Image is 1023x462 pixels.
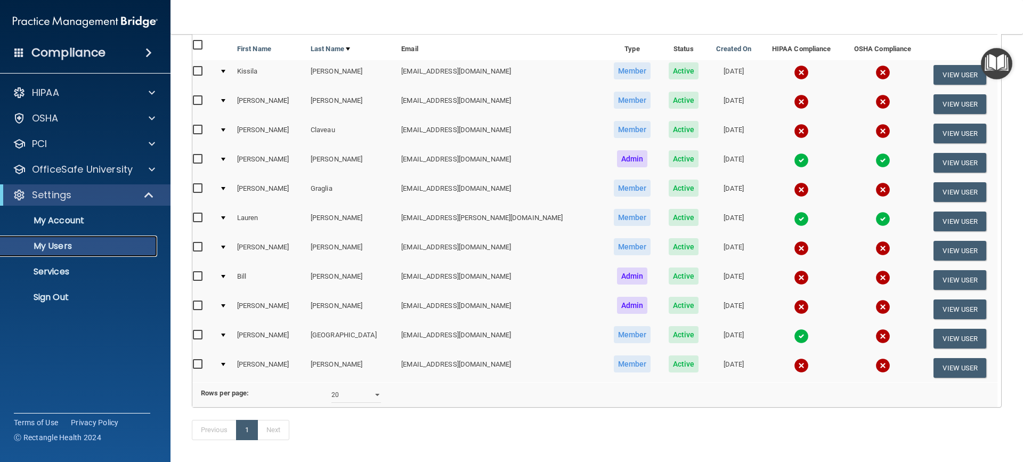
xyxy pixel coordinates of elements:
[933,124,986,143] button: View User
[842,35,923,60] th: OSHA Compliance
[306,353,397,382] td: [PERSON_NAME]
[71,417,119,428] a: Privacy Policy
[707,148,760,177] td: [DATE]
[306,119,397,148] td: Claveau
[397,60,604,90] td: [EMAIL_ADDRESS][DOMAIN_NAME]
[669,268,699,285] span: Active
[669,92,699,109] span: Active
[669,62,699,79] span: Active
[306,90,397,119] td: [PERSON_NAME]
[933,329,986,348] button: View User
[14,432,101,443] span: Ⓒ Rectangle Health 2024
[614,355,651,372] span: Member
[933,241,986,261] button: View User
[306,148,397,177] td: [PERSON_NAME]
[875,124,890,139] img: cross.ca9f0e7f.svg
[614,209,651,226] span: Member
[875,358,890,373] img: cross.ca9f0e7f.svg
[7,215,152,226] p: My Account
[794,270,809,285] img: cross.ca9f0e7f.svg
[397,236,604,265] td: [EMAIL_ADDRESS][DOMAIN_NAME]
[875,299,890,314] img: cross.ca9f0e7f.svg
[933,212,986,231] button: View User
[660,35,708,60] th: Status
[614,238,651,255] span: Member
[707,60,760,90] td: [DATE]
[14,417,58,428] a: Terms of Use
[397,35,604,60] th: Email
[875,212,890,226] img: tick.e7d51cea.svg
[617,150,648,167] span: Admin
[13,112,155,125] a: OSHA
[233,207,306,236] td: Lauren
[233,119,306,148] td: [PERSON_NAME]
[707,353,760,382] td: [DATE]
[31,45,105,60] h4: Compliance
[397,90,604,119] td: [EMAIL_ADDRESS][DOMAIN_NAME]
[233,353,306,382] td: [PERSON_NAME]
[7,266,152,277] p: Services
[13,163,155,176] a: OfficeSafe University
[32,112,59,125] p: OSHA
[614,62,651,79] span: Member
[614,326,651,343] span: Member
[794,94,809,109] img: cross.ca9f0e7f.svg
[237,43,271,55] a: First Name
[794,124,809,139] img: cross.ca9f0e7f.svg
[875,329,890,344] img: cross.ca9f0e7f.svg
[7,241,152,252] p: My Users
[875,94,890,109] img: cross.ca9f0e7f.svg
[192,420,237,440] a: Previous
[233,60,306,90] td: Kissila
[233,90,306,119] td: [PERSON_NAME]
[669,150,699,167] span: Active
[933,94,986,114] button: View User
[397,177,604,207] td: [EMAIL_ADDRESS][DOMAIN_NAME]
[7,292,152,303] p: Sign Out
[233,295,306,324] td: [PERSON_NAME]
[794,329,809,344] img: tick.e7d51cea.svg
[669,355,699,372] span: Active
[397,324,604,353] td: [EMAIL_ADDRESS][DOMAIN_NAME]
[617,268,648,285] span: Admin
[306,207,397,236] td: [PERSON_NAME]
[760,35,842,60] th: HIPAA Compliance
[707,236,760,265] td: [DATE]
[201,389,249,397] b: Rows per page:
[233,265,306,295] td: Bill
[669,180,699,197] span: Active
[614,121,651,138] span: Member
[604,35,660,60] th: Type
[233,236,306,265] td: [PERSON_NAME]
[669,326,699,343] span: Active
[233,324,306,353] td: [PERSON_NAME]
[32,86,59,99] p: HIPAA
[875,153,890,168] img: tick.e7d51cea.svg
[397,295,604,324] td: [EMAIL_ADDRESS][DOMAIN_NAME]
[669,209,699,226] span: Active
[716,43,751,55] a: Created On
[236,420,258,440] a: 1
[794,65,809,80] img: cross.ca9f0e7f.svg
[617,297,648,314] span: Admin
[32,189,71,201] p: Settings
[933,358,986,378] button: View User
[875,270,890,285] img: cross.ca9f0e7f.svg
[707,90,760,119] td: [DATE]
[794,299,809,314] img: cross.ca9f0e7f.svg
[614,180,651,197] span: Member
[257,420,289,440] a: Next
[794,153,809,168] img: tick.e7d51cea.svg
[875,241,890,256] img: cross.ca9f0e7f.svg
[306,265,397,295] td: [PERSON_NAME]
[933,270,986,290] button: View User
[707,324,760,353] td: [DATE]
[933,153,986,173] button: View User
[933,182,986,202] button: View User
[707,119,760,148] td: [DATE]
[794,241,809,256] img: cross.ca9f0e7f.svg
[306,236,397,265] td: [PERSON_NAME]
[306,295,397,324] td: [PERSON_NAME]
[306,177,397,207] td: Graglia
[233,148,306,177] td: [PERSON_NAME]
